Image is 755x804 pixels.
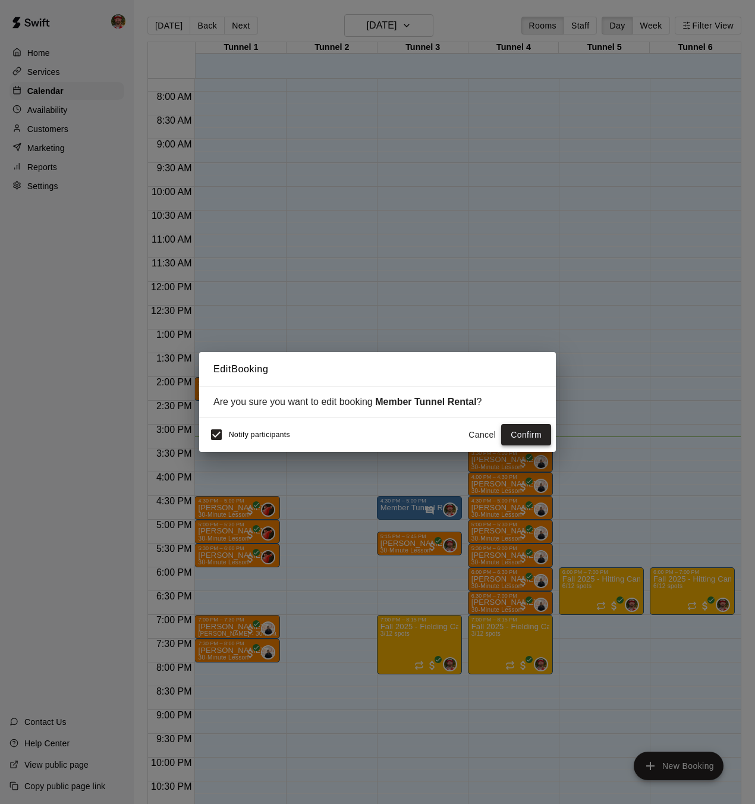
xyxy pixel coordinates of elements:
div: Are you sure you want to edit booking ? [213,397,542,407]
button: Cancel [463,424,501,446]
button: Confirm [501,424,551,446]
h2: Edit Booking [199,352,556,387]
span: Notify participants [229,431,290,439]
strong: Member Tunnel Rental [375,397,476,407]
